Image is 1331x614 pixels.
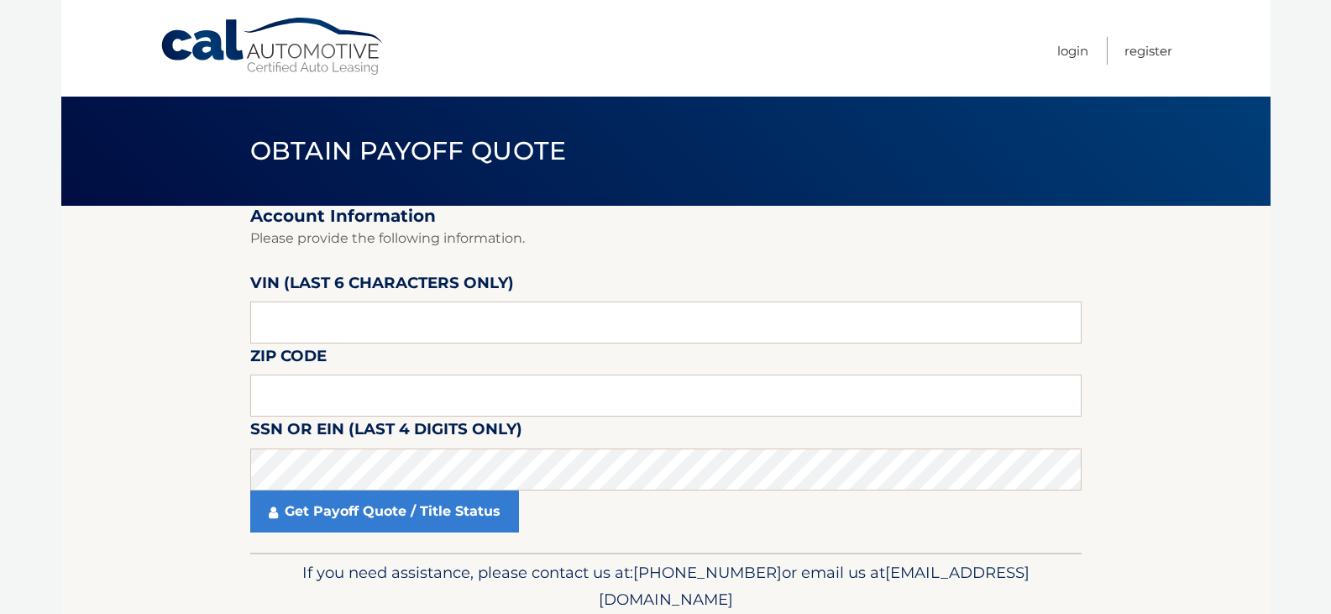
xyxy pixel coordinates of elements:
label: VIN (last 6 characters only) [250,270,514,302]
a: Cal Automotive [160,17,386,76]
a: Get Payoff Quote / Title Status [250,491,519,533]
p: Please provide the following information. [250,227,1082,250]
h2: Account Information [250,206,1082,227]
span: Obtain Payoff Quote [250,135,567,166]
p: If you need assistance, please contact us at: or email us at [261,559,1071,613]
label: SSN or EIN (last 4 digits only) [250,417,522,448]
a: Login [1057,37,1088,65]
a: Register [1124,37,1172,65]
span: [PHONE_NUMBER] [633,563,782,582]
label: Zip Code [250,344,327,375]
